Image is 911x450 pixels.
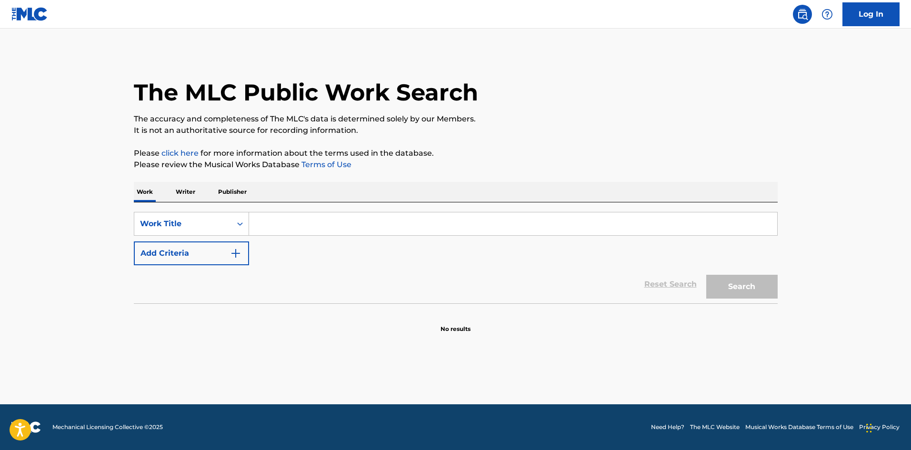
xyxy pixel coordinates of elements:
[52,423,163,431] span: Mechanical Licensing Collective © 2025
[134,113,778,125] p: The accuracy and completeness of The MLC's data is determined solely by our Members.
[863,404,911,450] iframe: Chat Widget
[134,212,778,303] form: Search Form
[745,423,853,431] a: Musical Works Database Terms of Use
[690,423,740,431] a: The MLC Website
[11,421,41,433] img: logo
[173,182,198,202] p: Writer
[821,9,833,20] img: help
[134,78,478,107] h1: The MLC Public Work Search
[161,149,199,158] a: click here
[300,160,351,169] a: Terms of Use
[793,5,812,24] a: Public Search
[230,248,241,259] img: 9d2ae6d4665cec9f34b9.svg
[134,148,778,159] p: Please for more information about the terms used in the database.
[651,423,684,431] a: Need Help?
[134,182,156,202] p: Work
[842,2,900,26] a: Log In
[818,5,837,24] div: Help
[440,313,471,333] p: No results
[140,218,226,230] div: Work Title
[215,182,250,202] p: Publisher
[134,125,778,136] p: It is not an authoritative source for recording information.
[866,414,872,442] div: Drag
[797,9,808,20] img: search
[859,423,900,431] a: Privacy Policy
[134,159,778,170] p: Please review the Musical Works Database
[11,7,48,21] img: MLC Logo
[134,241,249,265] button: Add Criteria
